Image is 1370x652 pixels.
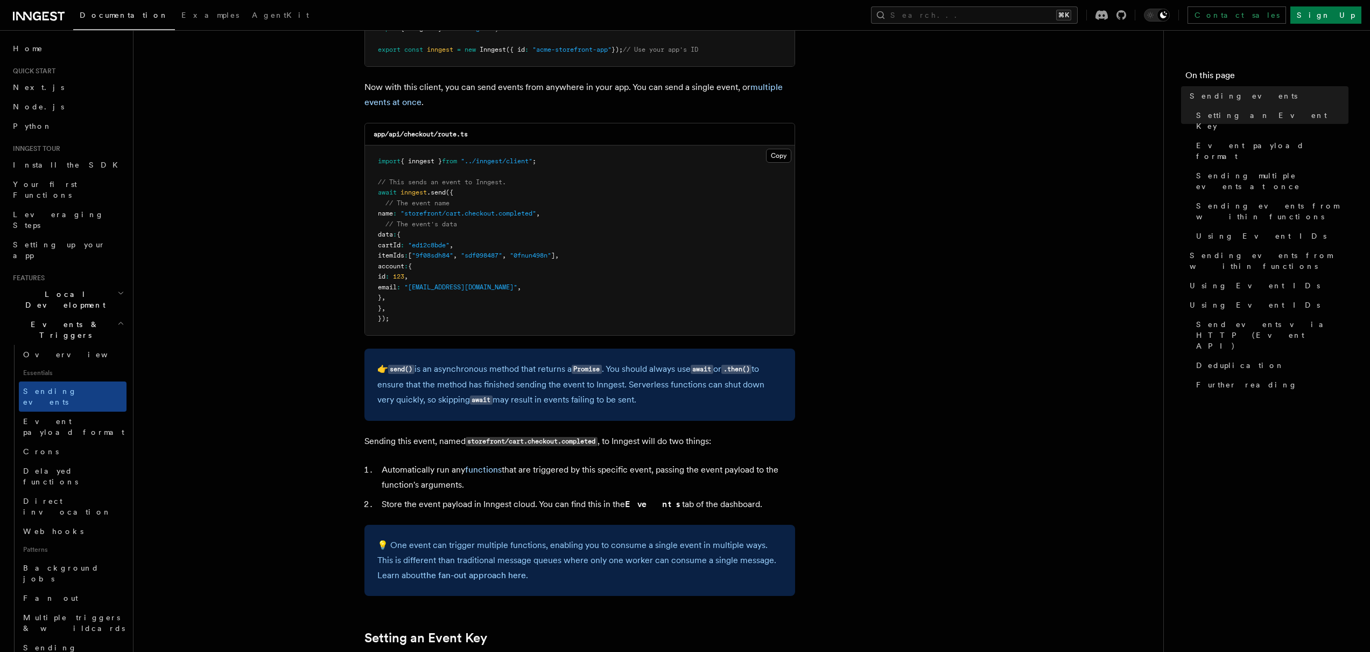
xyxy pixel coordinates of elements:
button: Local Development [9,285,127,315]
li: Automatically run any that are triggered by this specific event, passing the event payload to the... [378,462,795,493]
span: Inngest [480,46,506,53]
span: Direct invocation [23,497,111,516]
code: storefront/cart.checkout.completed [466,437,598,446]
span: Background jobs [23,564,99,583]
a: Sending events [19,382,127,412]
span: { inngest } [401,157,442,165]
span: Webhooks [23,527,83,536]
span: Local Development [9,289,117,310]
span: Examples [181,11,239,19]
span: AgentKit [252,11,309,19]
span: : [401,241,404,249]
span: : [397,283,401,291]
span: : [393,210,397,217]
span: email [378,283,397,291]
code: .then() [721,365,751,374]
span: // This sends an event to Inngest. [378,178,506,186]
span: "../inngest/client" [461,157,532,165]
a: Sending multiple events at once [1192,166,1348,196]
button: Events & Triggers [9,315,127,345]
span: id [378,273,385,280]
span: : [404,252,408,259]
span: // The event's data [385,220,457,228]
span: : [393,231,397,238]
a: Using Event IDs [1185,295,1348,315]
span: , [404,273,408,280]
strong: Events [625,499,682,509]
span: Delayed functions [23,467,78,486]
span: 123 [393,273,404,280]
span: // Use your app's ID [623,46,698,53]
span: Fan out [23,594,78,602]
span: "ed12c8bde" [408,241,449,249]
span: { [397,231,401,238]
a: functions [465,464,502,475]
span: Using Event IDs [1196,231,1326,241]
span: account [378,262,404,270]
a: Using Event IDs [1185,276,1348,295]
a: Using Event IDs [1192,226,1348,246]
span: await [378,189,397,196]
code: await [691,365,713,374]
span: "0fnun498n" [510,252,551,259]
span: : [385,273,389,280]
a: Further reading [1192,375,1348,394]
a: Install the SDK [9,155,127,175]
span: new [465,46,476,53]
span: const [404,46,423,53]
span: Your first Functions [13,180,77,199]
span: "acme-storefront-app" [532,46,612,53]
a: Sending events [1185,86,1348,106]
span: import [378,157,401,165]
p: 👉 is an asynchronous method that returns a . You should always use or to ensure that the method h... [377,362,782,408]
span: } [378,294,382,301]
button: Search...⌘K [871,6,1078,24]
span: Inngest tour [9,144,60,153]
span: }); [612,46,623,53]
a: Deduplication [1192,356,1348,375]
span: , [382,294,385,301]
span: , [502,252,506,259]
span: "sdf098487" [461,252,502,259]
span: [ [408,252,412,259]
span: from [442,157,457,165]
span: Python [13,122,52,130]
span: , [382,304,385,312]
span: }); [378,315,389,322]
span: itemIds [378,252,404,259]
span: Sending events [23,387,77,406]
span: data [378,231,393,238]
kbd: ⌘K [1056,10,1071,20]
span: Home [13,43,43,54]
p: 💡 One event can trigger multiple functions, enabling you to consume a single event in multiple wa... [377,538,782,583]
span: Leveraging Steps [13,210,104,230]
a: Node.js [9,97,127,116]
span: "[EMAIL_ADDRESS][DOMAIN_NAME]" [404,283,517,291]
a: Examples [175,3,245,29]
a: Webhooks [19,522,127,541]
span: ({ id [506,46,525,53]
a: Leveraging Steps [9,205,127,235]
code: await [470,396,493,405]
span: Quick start [9,67,55,75]
button: Toggle dark mode [1144,9,1170,22]
span: Patterns [19,541,127,558]
span: Features [9,274,45,282]
p: Now with this client, you can send events from anywhere in your app. You can send a single event,... [364,80,795,110]
a: Next.js [9,78,127,97]
span: ; [532,157,536,165]
a: Contact sales [1188,6,1286,24]
span: Using Event IDs [1190,280,1320,291]
button: Copy [766,149,791,163]
span: name [378,210,393,217]
span: Further reading [1196,379,1297,390]
a: Sending events from within functions [1192,196,1348,226]
span: // The event name [385,199,449,207]
a: Event payload format [19,412,127,442]
span: inngest [401,189,427,196]
a: Setting up your app [9,235,127,265]
span: Overview [23,350,134,359]
li: Store the event payload in Inngest cloud. You can find this in the tab of the dashboard. [378,497,795,512]
span: Install the SDK [13,161,124,169]
span: Sending events from within functions [1196,200,1348,222]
